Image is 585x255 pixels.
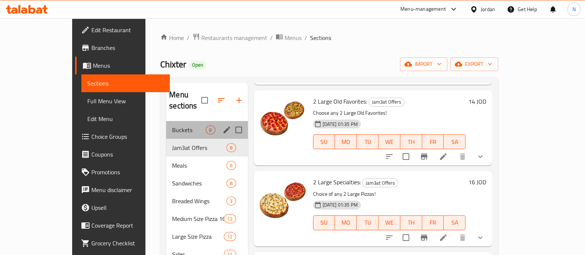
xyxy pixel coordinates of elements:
span: 6 [227,162,235,169]
span: SA [447,137,463,147]
span: SU [316,137,332,147]
div: Jam3at Offers8 [166,139,248,157]
button: delete [454,148,471,165]
span: Medium Size Pizza 10 Inch [172,214,224,223]
button: Add section [230,91,248,109]
span: Jam3at Offers [172,143,226,152]
button: MO [335,134,357,149]
button: TU [357,215,379,230]
span: Chixter [160,56,186,73]
a: Branches [75,39,170,57]
a: Upsell [75,199,170,217]
span: Menus [285,33,302,42]
span: Choice Groups [91,132,164,141]
button: sort-choices [380,148,398,165]
h6: 14 JOD [468,96,486,107]
a: Edit menu item [439,152,448,161]
span: Meals [172,161,226,170]
a: Edit menu item [439,233,448,242]
span: Jam3at Offers [369,98,404,106]
span: [DATE] 01:35 PM [320,121,361,128]
span: Restaurants management [201,33,267,42]
a: Restaurants management [192,33,267,43]
span: Sort sections [212,91,230,109]
li: / [187,33,189,42]
div: Menu-management [400,5,446,14]
button: show more [471,148,489,165]
div: items [226,179,236,188]
span: Upsell [91,203,164,212]
span: Coverage Report [91,221,164,230]
button: delete [454,229,471,246]
button: MO [335,215,357,230]
span: Branches [91,43,164,52]
div: Buckets8edit [166,121,248,139]
button: sort-choices [380,229,398,246]
span: 8 [206,127,215,134]
a: Promotions [75,163,170,181]
span: Select to update [398,230,414,245]
a: Menus [75,57,170,74]
div: Sandwiches8 [166,174,248,192]
span: Edit Restaurant [91,26,164,34]
button: TH [400,215,422,230]
svg: Show Choices [476,233,485,242]
span: export [456,60,492,69]
button: edit [221,124,232,135]
span: import [406,60,441,69]
span: N [572,5,575,13]
span: 12 [224,233,235,240]
span: SU [316,217,332,228]
span: Breaded Wings [172,197,226,205]
span: Open [189,62,206,68]
span: Menu disclaimer [91,185,164,194]
div: Open [189,61,206,70]
a: Coupons [75,145,170,163]
div: Jam3at Offers [369,98,404,107]
button: Branch-specific-item [415,229,433,246]
nav: breadcrumb [160,33,498,43]
span: WE [381,137,397,147]
span: Coupons [91,150,164,159]
li: / [270,33,273,42]
a: Menu disclaimer [75,181,170,199]
h2: Menu sections [169,89,201,111]
span: SA [447,217,463,228]
a: Choice Groups [75,128,170,145]
a: Grocery Checklist [75,234,170,252]
img: 2 Large Old Favorites: [260,96,307,144]
span: MO [338,217,354,228]
span: Edit Menu [87,114,164,123]
div: Large Size Pizza12 [166,228,248,245]
button: Branch-specific-item [415,148,433,165]
span: Full Menu View [87,97,164,105]
span: 3 [227,198,235,205]
span: Sandwiches [172,179,226,188]
span: FR [425,137,441,147]
span: 12 [224,215,235,222]
button: show more [471,229,489,246]
span: Grocery Checklist [91,239,164,248]
span: 2 Large Old Favorites: [313,96,367,107]
a: Edit Menu [81,110,170,128]
div: Meals6 [166,157,248,174]
a: Sections [81,74,170,92]
button: import [400,57,447,71]
span: Menus [93,61,164,70]
span: TU [360,137,376,147]
span: 8 [227,144,235,151]
button: SU [313,215,335,230]
svg: Show Choices [476,152,485,161]
a: Edit Restaurant [75,21,170,39]
span: Promotions [91,168,164,177]
span: [DATE] 01:35 PM [320,201,361,208]
div: Medium Size Pizza 10 Inch12 [166,210,248,228]
span: Large Size Pizza [172,232,224,241]
button: TU [357,134,379,149]
button: FR [422,215,444,230]
span: Jam3at Offers [363,179,398,187]
button: TH [400,134,422,149]
span: FR [425,217,441,228]
p: Choice of any 2 Large Pizzas! [313,189,466,199]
